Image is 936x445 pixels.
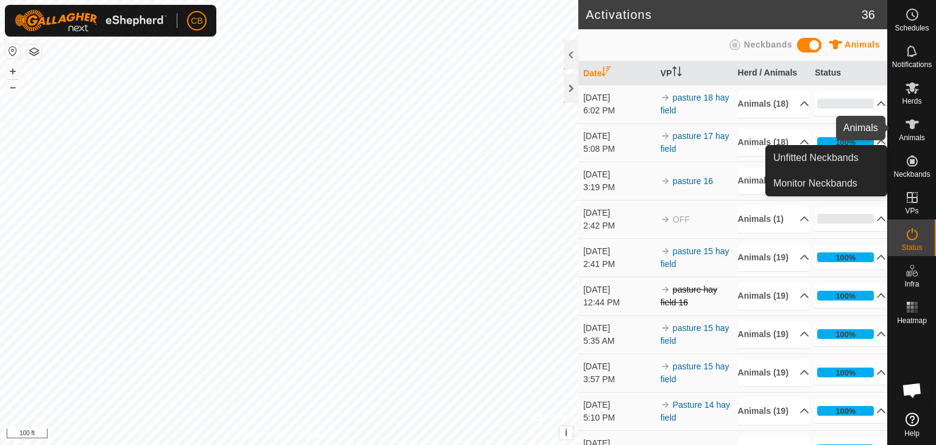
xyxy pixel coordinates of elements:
[661,93,670,102] img: arrow
[892,61,932,68] span: Notifications
[5,80,20,94] button: –
[904,430,920,437] span: Help
[901,244,922,251] span: Status
[672,68,682,78] p-sorticon: Activate to sort
[862,5,875,24] span: 36
[673,215,690,224] span: OFF
[835,367,856,379] div: 100%
[241,429,287,440] a: Privacy Policy
[815,360,886,385] p-accordion-header: 100%
[904,280,919,288] span: Infra
[661,131,670,141] img: arrow
[661,285,670,294] img: arrow
[583,219,654,232] div: 2:42 PM
[817,368,874,377] div: 100%
[766,171,887,196] a: Monitor Neckbands
[583,245,654,258] div: [DATE]
[773,151,859,165] span: Unfitted Neckbands
[835,290,856,302] div: 100%
[661,361,670,371] img: arrow
[835,252,856,263] div: 100%
[583,322,654,335] div: [DATE]
[583,399,654,411] div: [DATE]
[815,207,886,231] p-accordion-header: 0%
[902,98,921,105] span: Herds
[835,329,856,340] div: 100%
[661,285,717,307] s: pasture hay field 16
[899,134,925,141] span: Animals
[815,91,886,116] p-accordion-header: 0%
[661,400,730,422] a: Pasture 14 hay field
[601,68,611,78] p-sorticon: Activate to sort
[583,143,654,155] div: 5:08 PM
[817,291,874,301] div: 100%
[583,104,654,117] div: 6:02 PM
[817,137,874,147] div: 100%
[817,406,874,416] div: 100%
[27,44,41,59] button: Map Layers
[888,408,936,442] a: Help
[661,215,670,224] img: arrow
[559,426,573,440] button: i
[583,283,654,296] div: [DATE]
[738,167,809,194] p-accordion-header: Animals (18)
[583,207,654,219] div: [DATE]
[817,99,874,109] div: 0%
[905,207,918,215] span: VPs
[817,329,874,339] div: 100%
[897,317,927,324] span: Heatmap
[301,429,337,440] a: Contact Us
[738,321,809,348] p-accordion-header: Animals (19)
[738,359,809,386] p-accordion-header: Animals (19)
[766,146,887,170] a: Unfitted Neckbands
[565,427,567,438] span: i
[583,411,654,424] div: 5:10 PM
[733,62,810,85] th: Herd / Animals
[661,361,729,384] a: pasture 15 hay field
[893,171,930,178] span: Neckbands
[895,24,929,32] span: Schedules
[817,252,874,262] div: 100%
[835,137,856,148] div: 100%
[583,91,654,104] div: [DATE]
[5,44,20,59] button: Reset Map
[583,130,654,143] div: [DATE]
[744,40,792,49] span: Neckbands
[661,400,670,410] img: arrow
[191,15,202,27] span: CB
[773,176,857,191] span: Monitor Neckbands
[738,244,809,271] p-accordion-header: Animals (19)
[15,10,167,32] img: Gallagher Logo
[817,214,874,224] div: 0%
[815,130,886,154] p-accordion-header: 100%
[835,405,856,417] div: 100%
[845,40,880,49] span: Animals
[5,64,20,79] button: +
[661,131,729,154] a: pasture 17 hay field
[583,168,654,181] div: [DATE]
[810,62,887,85] th: Status
[815,245,886,269] p-accordion-header: 100%
[894,372,931,408] div: Open chat
[583,360,654,373] div: [DATE]
[578,62,656,85] th: Date
[661,246,729,269] a: pasture 15 hay field
[661,93,729,115] a: pasture 18 hay field
[661,246,670,256] img: arrow
[586,7,862,22] h2: Activations
[583,181,654,194] div: 3:19 PM
[815,399,886,423] p-accordion-header: 100%
[661,323,670,333] img: arrow
[738,205,809,233] p-accordion-header: Animals (1)
[815,322,886,346] p-accordion-header: 100%
[583,296,654,309] div: 12:44 PM
[661,176,670,186] img: arrow
[738,397,809,425] p-accordion-header: Animals (19)
[583,258,654,271] div: 2:41 PM
[738,129,809,156] p-accordion-header: Animals (18)
[673,176,713,186] a: pasture 16
[656,62,733,85] th: VP
[738,90,809,118] p-accordion-header: Animals (18)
